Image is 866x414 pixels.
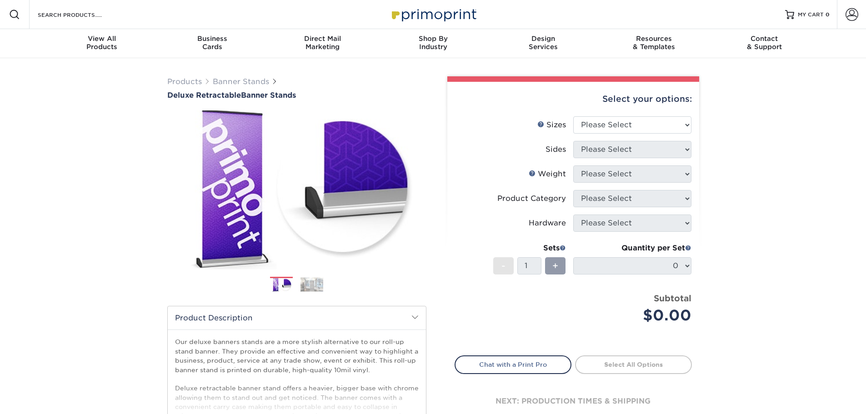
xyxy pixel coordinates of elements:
[826,11,830,18] span: 0
[573,243,691,254] div: Quantity per Set
[546,144,566,155] div: Sides
[378,29,488,58] a: Shop ByIndustry
[167,91,241,100] span: Deluxe Retractable
[157,35,267,43] span: Business
[580,304,691,326] div: $0.00
[599,35,709,51] div: & Templates
[157,35,267,51] div: Cards
[388,5,479,24] img: Primoprint
[709,35,820,43] span: Contact
[157,29,267,58] a: BusinessCards
[493,243,566,254] div: Sets
[455,82,692,116] div: Select your options:
[213,77,269,86] a: Banner Stands
[599,35,709,43] span: Resources
[378,35,488,43] span: Shop By
[47,35,157,43] span: View All
[529,169,566,180] div: Weight
[267,35,378,43] span: Direct Mail
[167,91,426,100] a: Deluxe RetractableBanner Stands
[537,120,566,130] div: Sizes
[529,218,566,229] div: Hardware
[37,9,125,20] input: SEARCH PRODUCTS.....
[47,29,157,58] a: View AllProducts
[497,193,566,204] div: Product Category
[575,355,692,374] a: Select All Options
[654,293,691,303] strong: Subtotal
[599,29,709,58] a: Resources& Templates
[552,259,558,273] span: +
[167,77,202,86] a: Products
[167,91,426,100] h1: Banner Stands
[168,306,426,329] h2: Product Description
[488,29,599,58] a: DesignServices
[455,355,571,374] a: Chat with a Print Pro
[488,35,599,51] div: Services
[798,11,824,19] span: MY CART
[709,35,820,51] div: & Support
[378,35,488,51] div: Industry
[501,259,506,273] span: -
[267,35,378,51] div: Marketing
[270,277,293,293] img: Banner Stands 01
[47,35,157,51] div: Products
[267,29,378,58] a: Direct MailMarketing
[167,100,426,279] img: Deluxe Retractable 01
[300,277,323,291] img: Banner Stands 02
[709,29,820,58] a: Contact& Support
[488,35,599,43] span: Design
